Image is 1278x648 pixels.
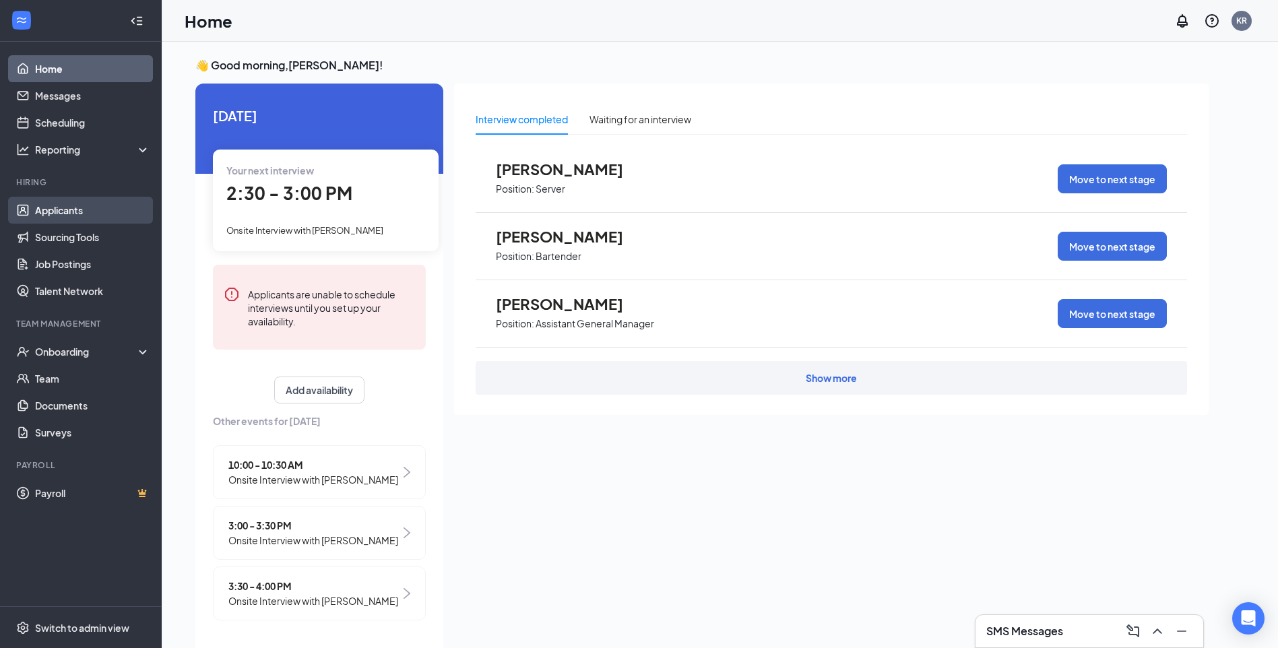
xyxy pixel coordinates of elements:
a: Sourcing Tools [35,224,150,251]
div: Switch to admin view [35,621,129,635]
span: [PERSON_NAME] [496,160,644,178]
div: Hiring [16,176,148,188]
a: Team [35,365,150,392]
div: Payroll [16,459,148,471]
div: Applicants are unable to schedule interviews until you set up your availability. [248,286,415,328]
div: Waiting for an interview [589,112,691,127]
svg: ComposeMessage [1125,623,1141,639]
span: 3:30 - 4:00 PM [228,579,398,593]
button: ComposeMessage [1122,620,1144,642]
h3: 👋 Good morning, [PERSON_NAME] ! [195,58,1209,73]
button: Move to next stage [1058,232,1167,261]
span: Other events for [DATE] [213,414,426,428]
div: Open Intercom Messenger [1232,602,1265,635]
p: Position: [496,183,534,195]
p: Position: [496,250,534,263]
span: Onsite Interview with [PERSON_NAME] [228,472,398,487]
svg: Analysis [16,143,30,156]
span: 2:30 - 3:00 PM [226,182,352,204]
div: Interview completed [476,112,568,127]
svg: WorkstreamLogo [15,13,28,27]
div: Onboarding [35,345,139,358]
a: Messages [35,82,150,109]
a: Applicants [35,197,150,224]
h1: Home [185,9,232,32]
div: Show more [806,371,857,385]
div: Team Management [16,318,148,329]
a: PayrollCrown [35,480,150,507]
svg: Notifications [1174,13,1190,29]
p: Assistant General Manager [536,317,654,330]
span: 10:00 - 10:30 AM [228,457,398,472]
a: Scheduling [35,109,150,136]
svg: Collapse [130,14,143,28]
span: [PERSON_NAME] [496,295,644,313]
span: Your next interview [226,164,314,176]
span: [DATE] [213,105,426,126]
h3: SMS Messages [986,624,1063,639]
p: Bartender [536,250,581,263]
span: [PERSON_NAME] [496,228,644,245]
p: Server [536,183,565,195]
a: Home [35,55,150,82]
a: Job Postings [35,251,150,278]
svg: Settings [16,621,30,635]
span: Onsite Interview with [PERSON_NAME] [228,593,398,608]
span: Onsite Interview with [PERSON_NAME] [226,225,383,236]
svg: Minimize [1174,623,1190,639]
svg: UserCheck [16,345,30,358]
a: Documents [35,392,150,419]
button: ChevronUp [1147,620,1168,642]
svg: QuestionInfo [1204,13,1220,29]
button: Move to next stage [1058,299,1167,328]
a: Talent Network [35,278,150,304]
button: Move to next stage [1058,164,1167,193]
div: Reporting [35,143,151,156]
span: Onsite Interview with [PERSON_NAME] [228,533,398,548]
p: Position: [496,317,534,330]
div: KR [1236,15,1247,26]
a: Surveys [35,419,150,446]
button: Minimize [1171,620,1192,642]
svg: Error [224,286,240,302]
span: 3:00 - 3:30 PM [228,518,398,533]
button: Add availability [274,377,364,403]
svg: ChevronUp [1149,623,1165,639]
